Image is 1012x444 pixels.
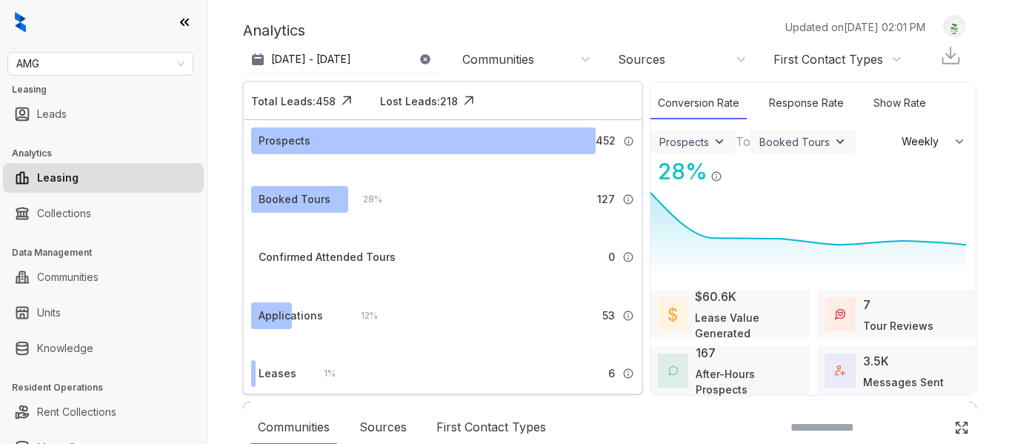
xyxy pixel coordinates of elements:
img: logo [15,12,26,33]
img: LeaseValue [668,306,677,322]
a: Knowledge [37,334,93,363]
img: ViewFilterArrow [712,134,727,149]
div: Lost Leads: 218 [380,93,458,109]
h3: Resident Operations [12,381,207,394]
div: 167 [696,344,716,362]
a: Leasing [37,163,79,193]
img: Click Icon [722,157,745,179]
img: Info [623,136,634,147]
img: UserAvatar [944,19,965,34]
div: Prospects [659,136,709,148]
div: Show Rate [866,87,933,119]
div: 28 % [348,191,382,208]
a: Communities [37,262,99,292]
li: Leasing [3,163,204,193]
li: Knowledge [3,334,204,363]
img: Info [710,170,722,182]
div: 3.5K [863,352,889,370]
h3: Leasing [12,83,207,96]
img: TotalFum [835,365,845,376]
img: Info [622,251,634,263]
p: Updated on [DATE] 02:01 PM [785,19,925,35]
p: Analytics [243,19,305,42]
img: Info [622,193,634,205]
div: First Contact Types [773,51,883,67]
div: Leases [259,365,296,382]
span: 127 [597,191,615,208]
div: 12 % [346,308,378,324]
li: Communities [3,262,204,292]
img: SearchIcon [923,421,936,434]
div: Sources [618,51,665,67]
li: Units [3,298,204,328]
li: Collections [3,199,204,228]
div: Booked Tours [759,136,830,148]
button: [DATE] - [DATE] [243,46,443,73]
div: Applications [259,308,323,324]
a: Leads [37,99,67,129]
div: Response Rate [762,87,851,119]
li: Rent Collections [3,397,204,427]
a: Collections [37,199,91,228]
div: Booked Tours [259,191,330,208]
span: 0 [608,249,615,265]
img: TourReviews [835,309,845,319]
img: Click Icon [954,420,969,435]
p: [DATE] - [DATE] [271,52,351,67]
div: Conversion Rate [650,87,747,119]
div: To [736,133,750,150]
div: 28 % [650,155,708,188]
span: Weekly [902,134,947,149]
img: AfterHoursConversations [668,365,678,376]
div: Prospects [259,133,310,149]
img: ViewFilterArrow [833,134,848,149]
div: Messages Sent [863,374,944,390]
h3: Data Management [12,246,207,259]
span: 53 [602,308,615,324]
img: Info [622,310,634,322]
div: After-Hours Prospects [696,366,802,397]
div: 7 [863,296,870,314]
img: Info [622,368,634,380]
div: Confirmed Attended Tours [259,249,396,265]
div: Communities [462,51,534,67]
div: Tour Reviews [863,318,933,334]
span: AMG [16,53,184,75]
img: Click Icon [336,90,358,112]
img: Click Icon [458,90,480,112]
div: $60.6K [695,288,736,305]
span: 6 [608,365,615,382]
a: Units [37,298,61,328]
div: Total Leads: 458 [251,93,336,109]
div: 1 % [309,365,336,382]
a: Rent Collections [37,397,116,427]
span: 452 [596,133,616,149]
h3: Analytics [12,147,207,160]
div: Lease Value Generated [695,310,802,341]
img: Download [939,44,962,67]
button: Weekly [893,128,976,155]
li: Leads [3,99,204,129]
